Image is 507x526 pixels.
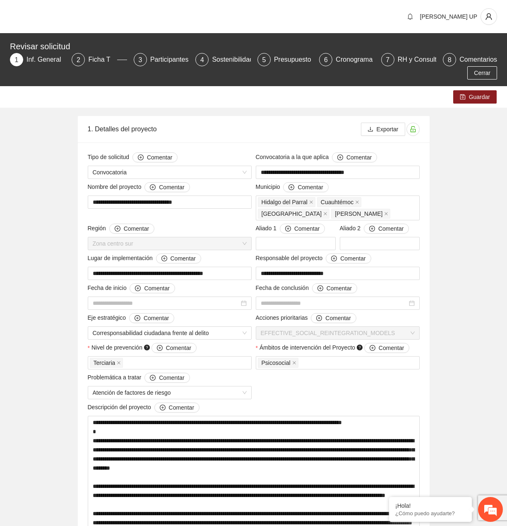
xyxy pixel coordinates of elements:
[340,254,365,263] span: Comentar
[481,13,497,20] span: user
[256,224,325,234] span: Aliado 1
[77,56,80,63] span: 2
[331,209,390,219] span: Aquiles Serdán
[261,327,415,339] span: EFFECTIVE_SOCIAL_REINTEGRATION_MODELS
[326,253,371,263] button: Responsable del proyecto
[285,226,291,232] span: plus-circle
[262,56,266,63] span: 5
[407,126,419,133] span: unlock
[262,209,322,218] span: [GEOGRAPHIC_DATA]
[88,117,361,141] div: 1. Detalles del proyecto
[15,56,19,63] span: 1
[256,182,329,192] span: Municipio
[157,345,163,352] span: plus-circle
[130,283,175,293] button: Fecha de inicio
[144,345,150,350] span: question-circle
[10,40,492,53] div: Revisar solicitud
[368,126,373,133] span: download
[144,314,169,323] span: Comentar
[406,123,420,136] button: unlock
[115,226,120,232] span: plus-circle
[378,224,404,233] span: Comentar
[337,154,343,161] span: plus-circle
[283,182,328,192] button: Municipio
[384,212,388,216] span: close
[309,200,313,204] span: close
[312,283,357,293] button: Fecha de conclusión
[336,53,379,66] div: Cronograma
[154,403,199,413] button: Descripción del proyecto
[335,209,382,218] span: [PERSON_NAME]
[443,53,497,66] div: 8Comentarios
[88,152,178,162] span: Tipo de solicitud
[72,53,127,66] div: 2Ficha T
[377,125,399,134] span: Exportar
[88,283,175,293] span: Fecha de inicio
[331,256,337,262] span: plus-circle
[258,209,330,219] span: Chihuahua
[395,510,466,516] p: ¿Cómo puedo ayudarte?
[138,56,142,63] span: 3
[257,53,312,66] div: 5Presupuesto
[346,153,372,162] span: Comentar
[317,197,361,207] span: Cuauhtémoc
[327,284,352,293] span: Comentar
[144,373,190,383] button: Problemática a tratar
[138,154,144,161] span: plus-circle
[169,403,194,412] span: Comentar
[469,92,490,101] span: Guardar
[453,90,497,104] button: saveGuardar
[94,358,115,367] span: Terciaria
[316,315,322,322] span: plus-circle
[256,313,356,323] span: Acciones prioritarias
[147,153,172,162] span: Comentar
[262,198,308,207] span: Hidalgo del Parral
[370,345,375,352] span: plus-circle
[88,224,155,234] span: Región
[474,68,490,77] span: Cerrar
[364,224,409,234] button: Aliado 2
[459,53,497,66] div: Comentarios
[88,313,175,323] span: Eje estratégico
[159,373,184,382] span: Comentar
[212,53,260,66] div: Sostenibilidad
[88,373,190,383] span: Problemática a tratar
[260,343,409,353] span: Ámbitos de intervención del Proyecto
[134,53,189,66] div: 3Participantes
[135,285,141,292] span: plus-circle
[258,358,298,368] span: Psicosocial
[200,56,204,63] span: 4
[150,375,156,381] span: plus-circle
[144,284,169,293] span: Comentar
[151,343,197,353] button: Nivel de prevención question-circle
[386,56,389,63] span: 7
[361,123,405,136] button: downloadExportar
[161,256,167,262] span: plus-circle
[325,314,351,323] span: Comentar
[311,313,356,323] button: Acciones prioritarias
[156,253,201,263] button: Lugar de implementación
[159,183,184,192] span: Comentar
[150,184,156,191] span: plus-circle
[171,254,196,263] span: Comentar
[323,212,327,216] span: close
[298,183,323,192] span: Comentar
[88,182,190,192] span: Nombre del proyecto
[274,53,318,66] div: Presupuesto
[262,358,291,367] span: Psicosocial
[256,283,358,293] span: Fecha de conclusión
[364,343,409,353] button: Ámbitos de intervención del Proyecto question-circle
[48,111,114,194] span: Estamos en línea.
[91,343,197,353] span: Nivel de prevención
[324,56,328,63] span: 6
[166,343,191,352] span: Comentar
[256,152,377,162] span: Convocatoria a la que aplica
[332,152,377,162] button: Convocatoria a la que aplica
[355,200,359,204] span: close
[93,327,247,339] span: Corresponsabilidad ciudadana frente al delito
[404,10,417,23] button: bell
[150,53,195,66] div: Participantes
[256,253,371,263] span: Responsable del proyecto
[369,226,375,232] span: plus-circle
[195,53,250,66] div: 4Sostenibilidad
